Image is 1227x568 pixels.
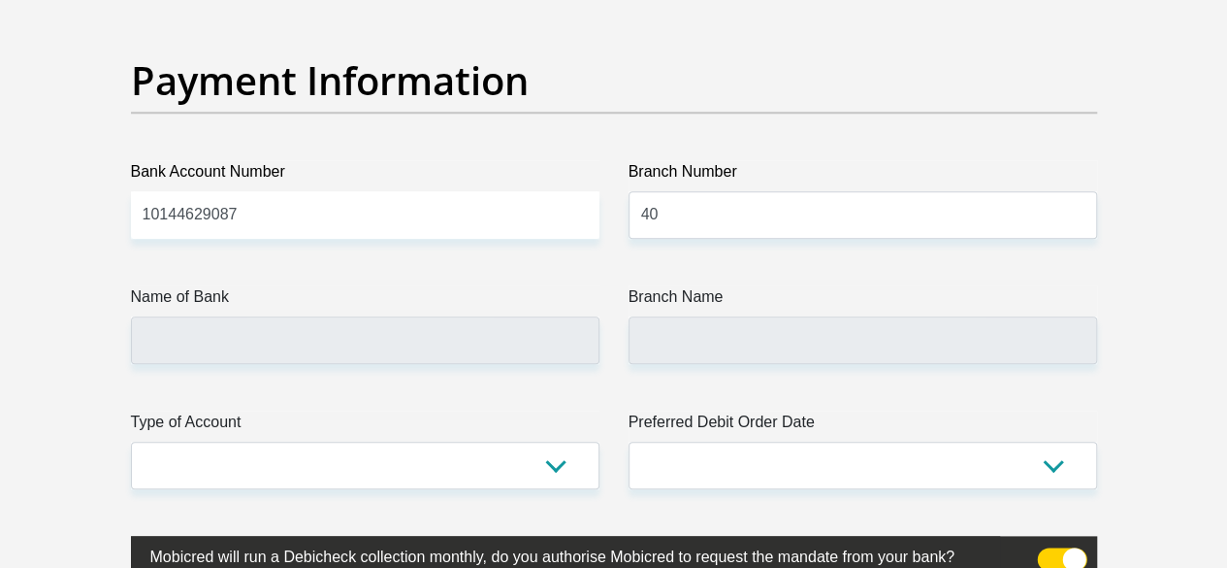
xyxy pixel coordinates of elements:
[629,317,1097,364] input: Branch Name
[131,57,1097,104] h2: Payment Information
[131,285,599,317] label: Name of Bank
[629,191,1097,239] input: Branch Number
[629,160,1097,191] label: Branch Number
[131,317,599,364] input: Name of Bank
[131,411,599,442] label: Type of Account
[629,285,1097,317] label: Branch Name
[131,160,599,191] label: Bank Account Number
[131,191,599,239] input: Bank Account Number
[629,411,1097,442] label: Preferred Debit Order Date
